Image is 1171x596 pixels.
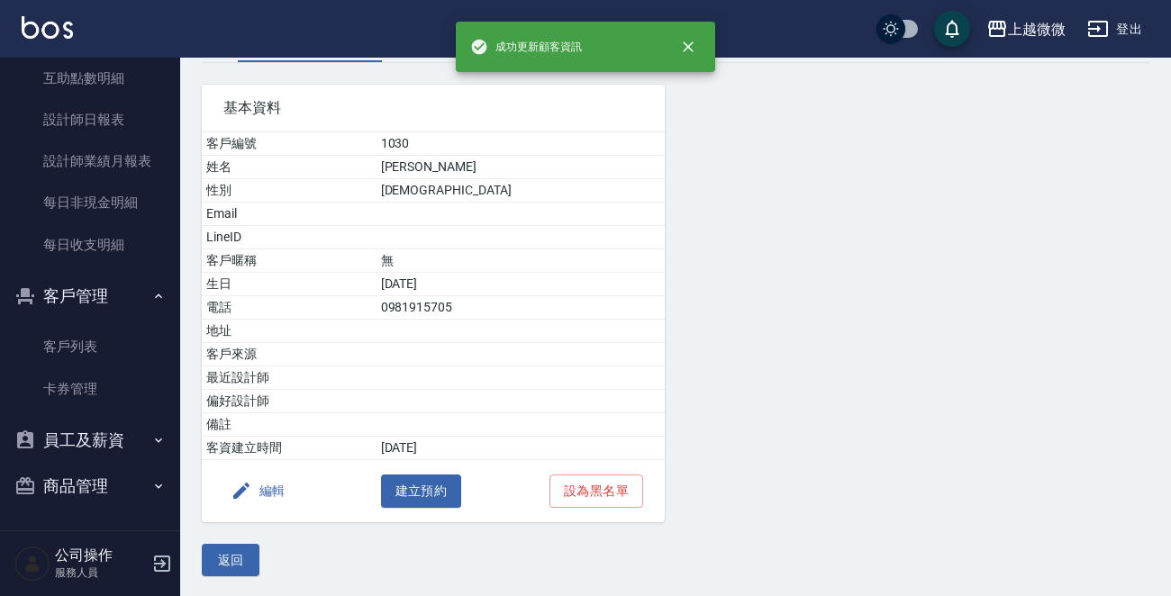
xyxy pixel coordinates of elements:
button: 上越微微 [979,11,1073,48]
button: save [934,11,970,47]
td: 電話 [202,296,377,320]
div: 上越微微 [1008,18,1066,41]
td: 偏好設計師 [202,390,377,413]
td: 客戶編號 [202,132,377,156]
td: 最近設計師 [202,366,377,390]
button: 建立預約 [381,474,462,508]
a: 設計師日報表 [7,99,173,140]
h5: 公司操作 [55,546,147,564]
a: 設計師業績月報表 [7,140,173,182]
a: 每日收支明細 [7,224,173,266]
button: close [668,27,708,67]
span: 成功更新顧客資訊 [470,38,582,56]
button: 編輯 [223,474,293,508]
td: 地址 [202,320,377,343]
button: 設為黑名單 [549,474,643,508]
td: [DATE] [377,437,665,460]
td: [PERSON_NAME] [377,156,665,179]
a: 客戶列表 [7,326,173,367]
td: 姓名 [202,156,377,179]
button: 返回 [202,544,259,577]
img: Person [14,546,50,582]
td: 客資建立時間 [202,437,377,460]
span: 基本資料 [223,99,643,117]
td: LineID [202,226,377,249]
td: 性別 [202,179,377,203]
td: 客戶暱稱 [202,249,377,273]
td: 備註 [202,413,377,437]
td: [DEMOGRAPHIC_DATA] [377,179,665,203]
td: [DATE] [377,273,665,296]
td: 客戶來源 [202,343,377,366]
button: 商品管理 [7,463,173,510]
button: 客戶管理 [7,273,173,320]
a: 互助點數明細 [7,58,173,99]
td: 0981915705 [377,296,665,320]
td: 無 [377,249,665,273]
button: 員工及薪資 [7,417,173,464]
img: Logo [22,16,73,39]
p: 服務人員 [55,564,147,581]
button: 登出 [1080,13,1149,46]
td: Email [202,203,377,226]
td: 生日 [202,273,377,296]
td: 1030 [377,132,665,156]
a: 每日非現金明細 [7,182,173,223]
a: 卡券管理 [7,368,173,410]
